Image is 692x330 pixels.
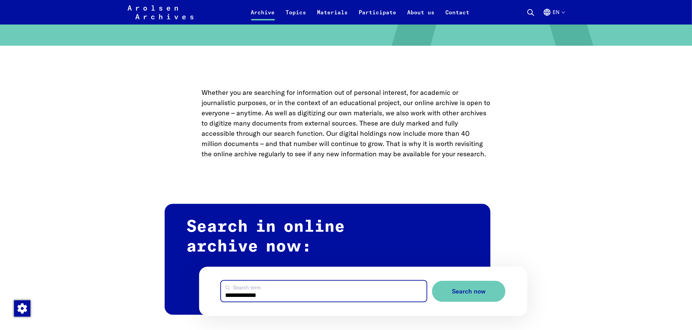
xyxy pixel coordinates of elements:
h2: Search in online archive now: [165,204,490,315]
a: Topics [280,8,312,25]
a: Materials [312,8,354,25]
a: Contact [440,8,475,25]
a: Archive [246,8,280,25]
button: Search now [432,281,506,302]
a: About us [402,8,440,25]
nav: Primary [246,4,475,20]
p: Whether you are searching for information out of personal interest, for academic or journalistic ... [202,87,490,159]
div: Change consent [14,300,30,316]
img: Change consent [14,300,30,317]
button: English, language selection [543,8,565,25]
span: Search now [452,288,486,295]
a: Participate [354,8,402,25]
